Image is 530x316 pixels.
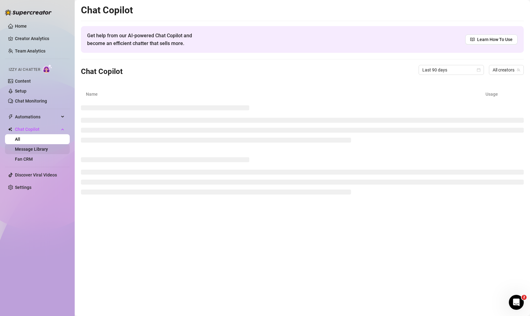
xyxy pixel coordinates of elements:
[87,32,207,47] span: Get help from our AI-powered Chat Copilot and become an efficient chatter that sells more.
[81,4,524,16] h2: Chat Copilot
[485,91,519,98] article: Usage
[522,295,527,300] span: 2
[81,67,123,77] h3: Chat Copilot
[509,295,524,310] iframe: Intercom live chat
[43,64,52,73] img: AI Chatter
[465,34,518,44] a: Learn How To Use
[422,65,480,75] span: Last 90 days
[15,172,57,177] a: Discover Viral Videos
[477,36,513,43] span: Learn How To Use
[15,185,31,190] a: Settings
[15,24,27,29] a: Home
[517,68,520,72] span: team
[8,114,13,119] span: thunderbolt
[15,157,33,162] a: Fan CRM
[477,68,481,72] span: calendar
[86,91,485,98] article: Name
[15,79,31,84] a: Content
[9,67,40,73] span: Izzy AI Chatter
[15,34,65,44] a: Creator Analytics
[5,9,52,16] img: logo-BBDzfeDw.svg
[493,65,520,75] span: All creators
[8,127,12,131] img: Chat Copilot
[15,48,45,53] a: Team Analytics
[15,147,48,152] a: Message Library
[15,137,20,142] a: All
[15,98,47,103] a: Chat Monitoring
[15,124,59,134] span: Chat Copilot
[15,89,26,94] a: Setup
[470,37,475,42] span: read
[15,112,59,122] span: Automations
